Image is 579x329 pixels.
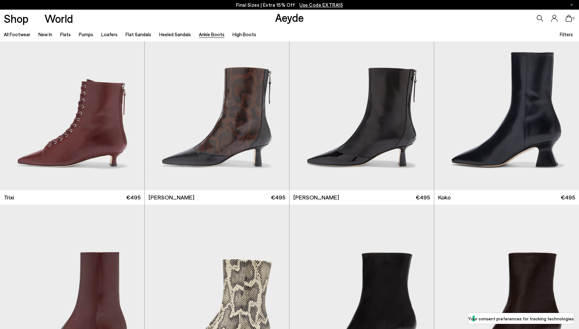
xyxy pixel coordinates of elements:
span: Filters [560,31,573,37]
a: [PERSON_NAME] €495 [145,190,289,205]
span: €495 [271,193,285,201]
a: High Boots [232,31,256,37]
a: World [45,13,73,24]
span: Koko [438,193,451,201]
span: €495 [126,193,141,201]
a: New In [38,31,52,37]
span: [PERSON_NAME] [293,193,339,201]
span: €495 [561,193,575,201]
span: Trixi [4,193,14,201]
img: Koko Regal Heel Boots [434,8,579,190]
a: Aeyde [275,11,304,24]
a: Ankle Boots [199,31,224,37]
a: [PERSON_NAME] €495 [289,190,434,205]
a: Next slide Previous slide [434,8,579,190]
a: Flats [60,31,71,37]
a: Shop [4,13,29,24]
a: Heeled Sandals [159,31,191,37]
a: Pumps [79,31,93,37]
button: Your consent preferences for tracking technologies [468,313,574,324]
span: Navigate to /collections/ss25-final-sizes [299,2,343,8]
div: 1 / 6 [434,8,579,190]
a: 0 [566,15,572,22]
a: Loafers [101,31,118,37]
img: Sila Dual-Toned Boots [145,8,289,190]
p: Final Sizes | Extra 15% Off [236,1,343,9]
img: Sila Dual-Toned Boots [289,8,434,190]
a: Flat Sandals [126,31,151,37]
span: 0 [572,17,575,20]
span: €495 [416,193,430,201]
span: [PERSON_NAME] [149,193,194,201]
a: All Footwear [4,31,30,37]
label: Your consent preferences for tracking technologies [468,315,574,322]
a: Koko €495 [434,190,579,205]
